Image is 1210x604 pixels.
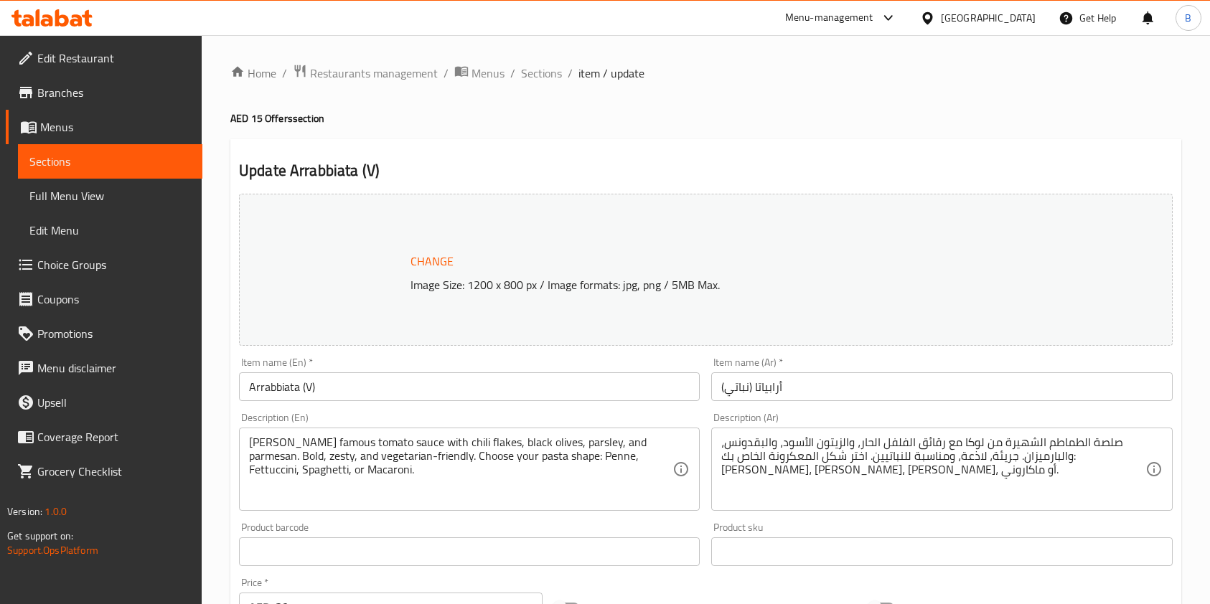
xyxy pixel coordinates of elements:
a: Edit Restaurant [6,41,202,75]
span: Choice Groups [37,256,191,273]
a: Sections [18,144,202,179]
a: Menu disclaimer [6,351,202,385]
a: Support.OpsPlatform [7,541,98,560]
span: Restaurants management [310,65,438,82]
li: / [282,65,287,82]
span: Edit Menu [29,222,191,239]
h2: Update Arrabbiata (V) [239,160,1173,181]
input: Enter name Ar [711,372,1172,401]
span: Full Menu View [29,187,191,204]
a: Choice Groups [6,247,202,282]
span: Coupons [37,291,191,308]
span: B [1185,10,1191,26]
span: Grocery Checklist [37,463,191,480]
span: Sections [29,153,191,170]
a: Grocery Checklist [6,454,202,489]
span: Change [411,251,454,272]
a: Home [230,65,276,82]
div: [GEOGRAPHIC_DATA] [941,10,1036,26]
a: Upsell [6,385,202,420]
span: Promotions [37,325,191,342]
div: Menu-management [785,9,873,27]
li: / [568,65,573,82]
a: Branches [6,75,202,110]
span: Get support on: [7,527,73,545]
span: 1.0.0 [44,502,67,521]
span: Upsell [37,394,191,411]
button: Change [405,247,459,276]
span: Coverage Report [37,428,191,445]
textarea: [PERSON_NAME] famous tomato sauce with chili flakes, black olives, parsley, and parmesan. Bold, z... [249,435,672,504]
span: Edit Restaurant [37,49,191,67]
a: Full Menu View [18,179,202,213]
li: / [510,65,515,82]
span: Menu disclaimer [37,359,191,377]
a: Restaurants management [293,64,438,82]
a: Coverage Report [6,420,202,454]
p: Image Size: 1200 x 800 px / Image formats: jpg, png / 5MB Max. [405,276,1071,293]
span: Menus [472,65,505,82]
span: item / update [578,65,644,82]
textarea: صلصة الطماطم الشهيرة من لوكا مع رقائق الفلفل الحار، والزيتون الأسود، والبقدونس، والبارميزان. جريئ... [721,435,1145,504]
a: Menus [454,64,505,82]
span: Branches [37,84,191,101]
input: Enter name En [239,372,700,401]
span: Version: [7,502,42,521]
nav: breadcrumb [230,64,1181,82]
a: Coupons [6,282,202,316]
span: Menus [40,118,191,136]
a: Menus [6,110,202,144]
a: Sections [521,65,562,82]
input: Please enter product barcode [239,537,700,566]
li: / [444,65,449,82]
a: Promotions [6,316,202,351]
h4: AED 15 Offers section [230,111,1181,126]
input: Please enter product sku [711,537,1172,566]
a: Edit Menu [18,213,202,247]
